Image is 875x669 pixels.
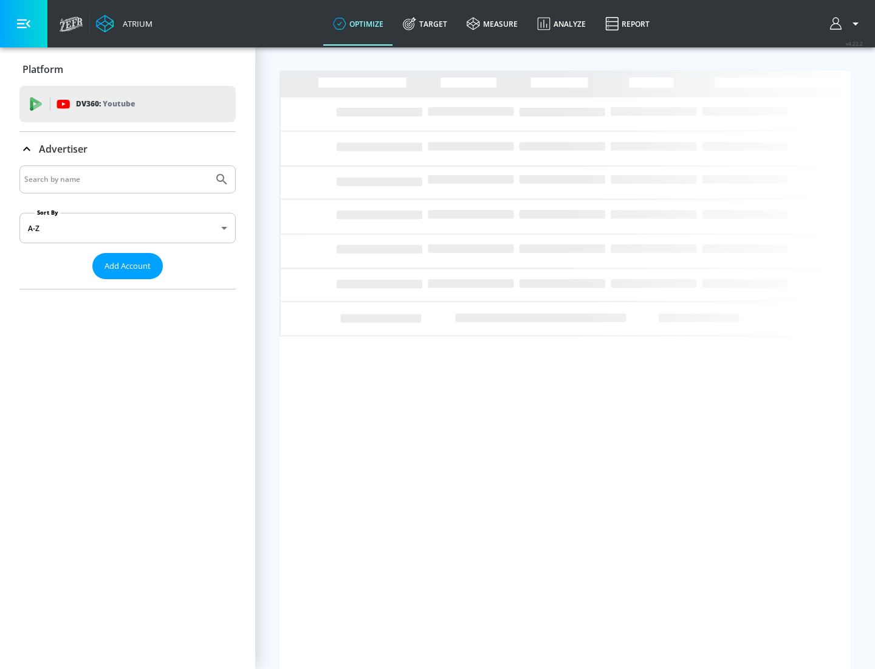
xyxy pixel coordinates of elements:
[393,2,457,46] a: Target
[457,2,527,46] a: measure
[35,209,61,217] label: Sort By
[19,52,236,86] div: Platform
[105,259,151,273] span: Add Account
[19,132,236,166] div: Advertiser
[19,86,236,122] div: DV360: Youtube
[19,213,236,243] div: A-Z
[39,142,87,156] p: Advertiser
[19,165,236,289] div: Advertiser
[103,97,135,110] p: Youtube
[92,253,163,279] button: Add Account
[22,63,63,76] p: Platform
[19,279,236,289] nav: list of Advertiser
[96,15,153,33] a: Atrium
[527,2,595,46] a: Analyze
[118,18,153,29] div: Atrium
[24,172,208,187] input: Search by name
[595,2,659,46] a: Report
[323,2,393,46] a: optimize
[846,40,863,47] span: v 4.22.2
[76,97,135,111] p: DV360:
